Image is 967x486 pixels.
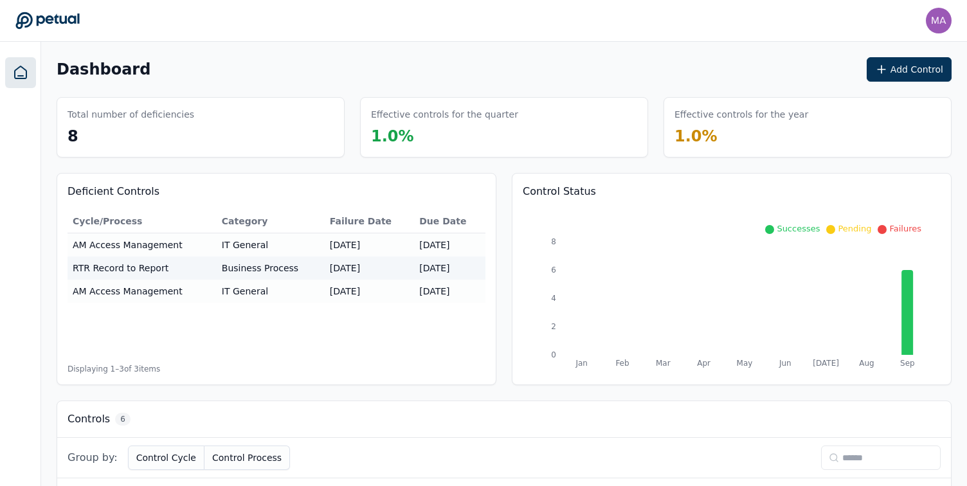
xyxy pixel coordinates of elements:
[68,450,118,465] span: Group by:
[779,359,791,368] tspan: Jun
[615,359,629,368] tspan: Feb
[5,57,36,88] a: Dashboard
[867,57,952,82] button: Add Control
[551,294,556,303] tspan: 4
[68,184,485,199] h3: Deficient Controls
[551,322,556,331] tspan: 2
[325,280,414,303] td: [DATE]
[115,413,131,426] span: 6
[523,184,941,199] h3: Control Status
[15,12,80,30] a: Go to Dashboard
[68,364,160,374] span: Displaying 1– 3 of 3 items
[325,210,414,233] th: Failure Date
[414,233,485,257] td: [DATE]
[68,233,217,257] td: AM Access Management
[889,224,921,233] span: Failures
[68,210,217,233] th: Cycle/Process
[204,446,290,470] button: Control Process
[926,8,952,33] img: manali.agarwal@arm.com
[68,127,78,145] span: 8
[68,411,110,427] h3: Controls
[128,446,204,470] button: Control Cycle
[551,265,556,274] tspan: 6
[371,108,518,121] h3: Effective controls for the quarter
[217,280,325,303] td: IT General
[68,108,194,121] h3: Total number of deficiencies
[777,224,820,233] span: Successes
[217,210,325,233] th: Category
[674,127,718,145] span: 1.0 %
[325,233,414,257] td: [DATE]
[551,350,556,359] tspan: 0
[859,359,874,368] tspan: Aug
[697,359,710,368] tspan: Apr
[371,127,414,145] span: 1.0 %
[674,108,808,121] h3: Effective controls for the year
[414,210,485,233] th: Due Date
[414,280,485,303] td: [DATE]
[414,256,485,280] td: [DATE]
[68,280,217,303] td: AM Access Management
[575,359,588,368] tspan: Jan
[217,256,325,280] td: Business Process
[217,233,325,257] td: IT General
[900,359,915,368] tspan: Sep
[551,237,556,246] tspan: 8
[57,59,150,80] h1: Dashboard
[325,256,414,280] td: [DATE]
[737,359,753,368] tspan: May
[656,359,671,368] tspan: Mar
[813,359,839,368] tspan: [DATE]
[838,224,871,233] span: Pending
[68,256,217,280] td: RTR Record to Report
